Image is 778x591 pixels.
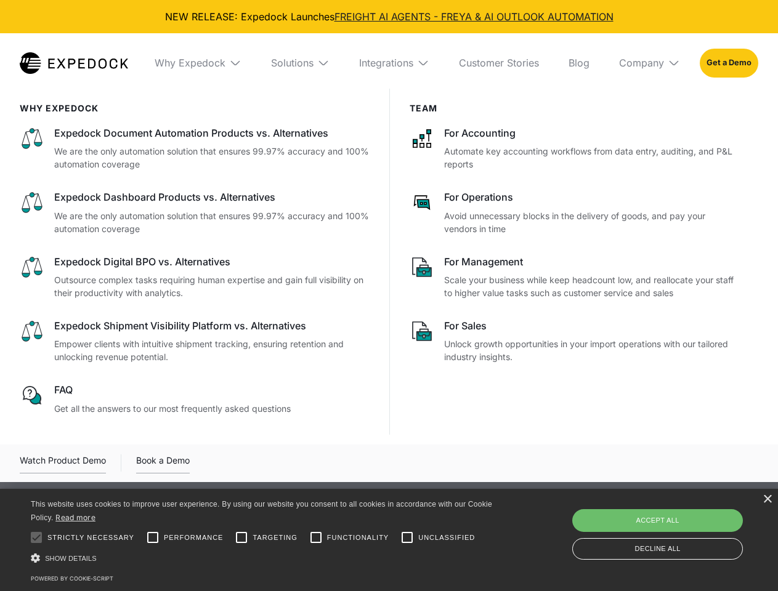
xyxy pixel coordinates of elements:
div: Decline all [572,538,743,560]
a: Get a Demo [700,49,758,77]
img: paper and bag icon [410,255,434,279]
a: paper and bag iconFor SalesUnlock growth opportunities in your import operations with our tailore... [410,319,739,363]
div: Company [609,33,690,92]
div: Solutions [261,33,339,92]
span: Strictly necessary [47,533,134,543]
a: Book a Demo [136,453,190,473]
a: scale iconExpedock Digital BPO vs. AlternativesOutsource complex tasks requiring human expertise ... [20,255,370,299]
a: scale iconExpedock Shipment Visibility Platform vs. AlternativesEmpower clients with intuitive sh... [20,319,370,363]
div: For Sales [444,319,739,332]
div: Integrations [359,57,413,69]
a: paper and bag iconFor ManagementScale your business while keep headcount low, and reallocate your... [410,255,739,299]
div: NEW RELEASE: Expedock Launches [10,10,768,23]
p: Unlock growth opportunities in your import operations with our tailored industry insights. [444,337,739,363]
a: open lightbox [20,453,106,473]
div: Show details [31,552,496,565]
a: Customer Stories [449,33,549,92]
div: WHy Expedock [20,103,370,114]
img: scale icon [20,255,44,279]
p: Empower clients with intuitive shipment tracking, ensuring retention and unlocking revenue potent... [54,337,370,363]
a: regular chat bubble iconFAQGet all the answers to our most frequently asked questions [20,383,370,414]
div: Team [410,103,739,114]
a: Powered by cookie-script [31,575,113,582]
p: We are the only automation solution that ensures 99.97% accuracy and 100% automation coverage [54,209,370,235]
span: Performance [164,533,224,543]
div: Expedock Shipment Visibility Platform vs. Alternatives [54,319,370,332]
div: Expedock Digital BPO vs. Alternatives [54,255,370,268]
img: network like icon [410,126,434,151]
div: FAQ [54,383,370,396]
div: For Operations [444,190,739,204]
a: network like iconFor AccountingAutomate key accounting workflows from data entry, auditing, and P... [410,126,739,171]
a: Blog [559,33,599,92]
div: Watch Product Demo [20,453,106,473]
div: Company [619,57,664,69]
div: Expedock Dashboard Products vs. Alternatives [54,190,370,204]
div: For Accounting [444,126,739,140]
div: Accept all [572,509,743,531]
img: rectangular chat bubble icon [410,190,434,215]
a: scale iconExpedock Document Automation Products vs. AlternativesWe are the only automation soluti... [20,126,370,171]
img: paper and bag icon [410,319,434,344]
img: scale icon [20,190,44,215]
p: Automate key accounting workflows from data entry, auditing, and P&L reports [444,145,739,171]
img: scale icon [20,126,44,151]
a: rectangular chat bubble iconFor OperationsAvoid unnecessary blocks in the delivery of goods, and ... [410,190,739,235]
div: Integrations [349,33,439,92]
span: This website uses cookies to improve user experience. By using our website you consent to all coo... [31,500,492,523]
img: regular chat bubble icon [20,383,44,408]
div: Close [763,495,772,504]
div: For Management [444,255,739,268]
div: Why Expedock [155,57,225,69]
img: scale icon [20,319,44,344]
p: Outsource complex tasks requiring human expertise and gain full visibility on their productivity ... [54,273,370,299]
a: Read more [55,513,95,522]
div: Solutions [271,57,314,69]
p: Get all the answers to our most frequently asked questions [54,402,370,415]
span: Unclassified [418,533,475,543]
iframe: Chat Widget [716,532,778,591]
div: Expedock Document Automation Products vs. Alternatives [54,126,370,140]
p: We are the only automation solution that ensures 99.97% accuracy and 100% automation coverage [54,145,370,171]
span: Functionality [327,533,389,543]
p: Avoid unnecessary blocks in the delivery of goods, and pay your vendors in time [444,209,739,235]
a: scale iconExpedock Dashboard Products vs. AlternativesWe are the only automation solution that en... [20,190,370,235]
p: Scale your business while keep headcount low, and reallocate your staff to higher value tasks suc... [444,273,739,299]
div: Why Expedock [145,33,251,92]
span: Show details [45,555,97,562]
span: Targeting [253,533,297,543]
a: FREIGHT AI AGENTS - FREYA & AI OUTLOOK AUTOMATION [334,10,614,23]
